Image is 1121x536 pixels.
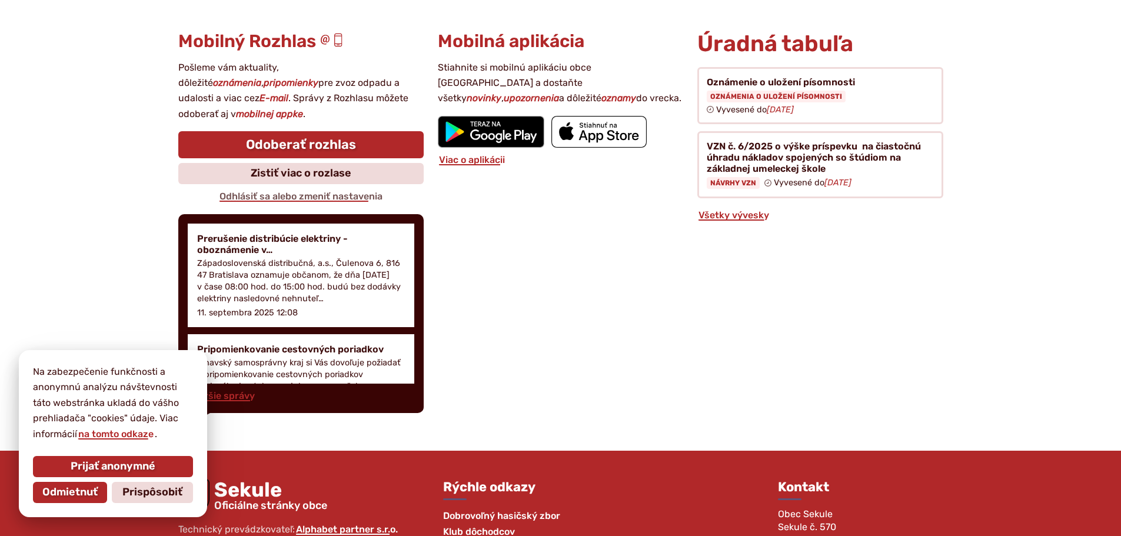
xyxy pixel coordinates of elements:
[438,60,683,106] p: Stiahnite si mobilnú aplikáciu obce [GEOGRAPHIC_DATA] a dostaňte všetky , a dôležité do vrecka.
[112,482,193,503] button: Prispôsobiť
[178,60,424,122] p: Pošleme vám aktuality, dôležité , pre zvoz odpadu a udalosti a viac cez . Správy z Rozhlasu môžet...
[236,108,303,119] strong: mobilnej appke
[697,131,943,198] a: VZN č. 6/2025 o výške príspevku na čiastočnú úhradu nákladov spojených so štúdiom na základnej um...
[443,508,560,524] a: Dobrovoľný hasičský zbor
[188,334,414,427] a: Pripomienkovanie cestovných poriadkov Trnavský samosprávny kraj si Vás dovoľuje požiadať o pripom...
[178,479,443,514] a: Logo Sekule, prejsť na domovskú stránku.
[551,116,647,148] img: Prejsť na mobilnú aplikáciu Sekule v App Store
[77,428,155,440] a: na tomto odkaze
[697,67,943,124] a: Oznámenie o uložení písomnosti Oznámenia o uložení písomnosti Vyvesené do[DATE]
[438,154,506,165] a: Viac o aplikácii
[443,479,560,498] h3: Rýchle odkazy
[197,233,405,255] h4: Prerušenie distribúcie elektriny - oboznámenie v…
[438,116,544,148] img: Prejsť na mobilnú aplikáciu Sekule v službe Google Play
[214,500,327,511] span: Oficiálne stránky obce
[178,32,424,51] h3: Mobilný Rozhlas
[122,486,182,499] span: Prispôsobiť
[438,32,683,51] h3: Mobilná aplikácia
[467,92,501,104] strong: novinky
[178,163,424,184] a: Zistiť viac o rozlase
[197,344,405,355] h4: Pripomienkovanie cestovných poriadkov
[264,77,318,88] strong: pripomienky
[601,92,636,104] strong: oznamy
[33,456,193,477] button: Prijať anonymné
[697,209,770,221] a: Všetky vývesky
[42,486,98,499] span: Odmietnuť
[504,92,559,104] strong: upozornenia
[218,191,384,202] a: Odhlásiť sa alebo zmeniť nastavenia
[213,77,261,88] strong: oznámenia
[71,460,155,473] span: Prijať anonymné
[188,390,256,401] a: Staršie správy
[697,32,943,56] h2: Úradná tabuľa
[295,524,399,535] a: Alphabet partner s.r.o.
[178,131,424,158] a: Odoberať rozhlas
[188,224,414,327] a: Prerušenie distribúcie elektriny - oboznámenie v… Západoslovenská distribučná, a.s., Čulenova 6, ...
[260,92,288,104] strong: E-mail
[197,357,405,405] p: Trnavský samosprávny kraj si Vás dovoľuje požiadať o pripomienkovanie cestovných poriadkov region...
[197,258,405,305] p: Západoslovenská distribučná, a.s., Čulenova 6, 816 47 Bratislava oznamuje občanom, že dňa [DATE] ...
[33,364,193,442] p: Na zabezpečenie funkčnosti a anonymnú analýzu návštevnosti táto webstránka ukladá do vášho prehli...
[33,482,107,503] button: Odmietnuť
[778,479,943,498] h3: Kontakt
[197,308,298,318] p: 11. septembra 2025 12:08
[209,480,327,511] span: Sekule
